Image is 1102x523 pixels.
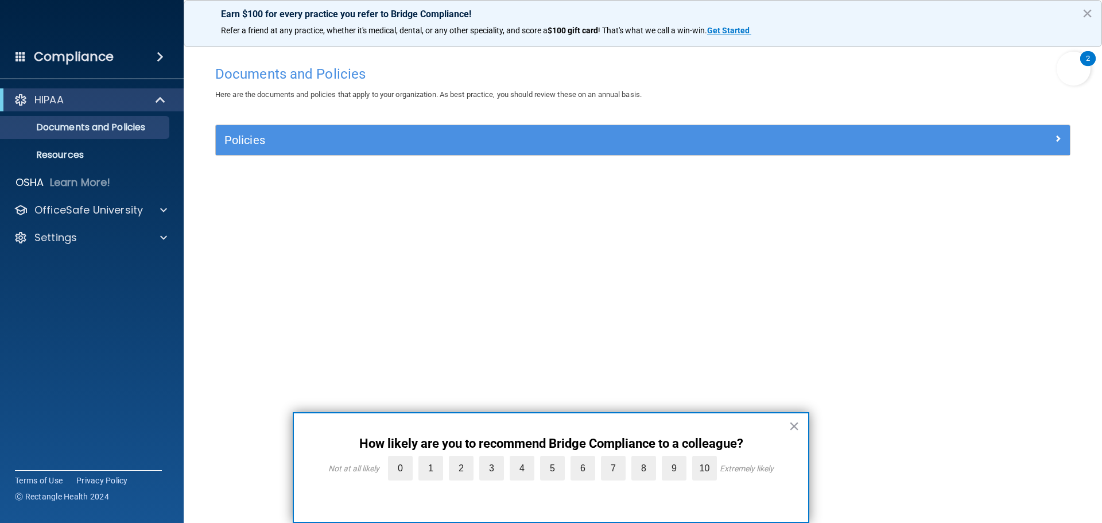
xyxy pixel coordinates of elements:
strong: $100 gift card [548,26,598,35]
label: 0 [388,456,413,481]
span: Here are the documents and policies that apply to your organization. As best practice, you should... [215,90,642,99]
p: OfficeSafe University [34,203,143,217]
h5: Policies [224,134,848,146]
strong: Get Started [707,26,750,35]
p: OSHA [15,176,44,189]
p: Resources [7,149,164,161]
label: 2 [449,456,474,481]
label: 10 [692,456,717,481]
p: Documents and Policies [7,122,164,133]
label: 1 [418,456,443,481]
label: 3 [479,456,504,481]
a: Terms of Use [15,475,63,486]
h4: Compliance [34,49,114,65]
p: Earn $100 for every practice you refer to Bridge Compliance! [221,9,1065,20]
p: Learn More! [50,176,111,189]
label: 5 [540,456,565,481]
h4: Documents and Policies [215,67,1070,82]
a: Privacy Policy [76,475,128,486]
button: Close [789,417,800,435]
div: Not at all likely [328,464,379,473]
label: 9 [662,456,686,481]
div: Extremely likely [720,464,774,473]
div: 2 [1086,59,1090,73]
span: ! That's what we call a win-win. [598,26,707,35]
p: How likely are you to recommend Bridge Compliance to a colleague? [317,436,785,451]
span: Ⓒ Rectangle Health 2024 [15,491,109,502]
span: Refer a friend at any practice, whether it's medical, dental, or any other speciality, and score a [221,26,548,35]
img: PMB logo [14,12,170,35]
button: Open Resource Center, 2 new notifications [1057,52,1091,86]
p: Settings [34,231,77,245]
label: 6 [571,456,595,481]
p: HIPAA [34,93,64,107]
label: 7 [601,456,626,481]
label: 4 [510,456,534,481]
button: Close [1082,4,1093,22]
label: 8 [631,456,656,481]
